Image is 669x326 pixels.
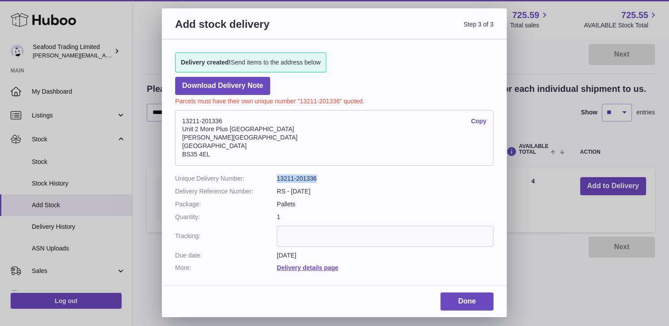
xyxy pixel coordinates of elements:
[175,226,277,247] dt: Tracking:
[175,264,277,272] dt: More:
[471,117,486,125] a: Copy
[277,187,493,196] dd: RS - [DATE]
[181,58,321,67] span: Send items to the address below
[277,200,493,208] dd: Pallets
[175,110,493,166] address: 13211-201336 Unit 2 More Plus [GEOGRAPHIC_DATA] [PERSON_NAME][GEOGRAPHIC_DATA] [GEOGRAPHIC_DATA] ...
[277,213,493,221] dd: 1
[175,95,493,106] p: Parcels must have their own unique number "13211-201336" quoted.
[277,251,493,260] dd: [DATE]
[175,174,277,183] dt: Unique Delivery Number:
[440,292,493,311] a: Done
[181,59,231,66] strong: Delivery created!
[175,77,270,95] a: Download Delivery Note
[334,17,493,42] span: Step 3 of 3
[175,213,277,221] dt: Quantity:
[175,17,334,42] h3: Add stock delivery
[175,187,277,196] dt: Delivery Reference Number:
[277,174,493,183] dd: 13211-201336
[175,200,277,208] dt: Package:
[175,251,277,260] dt: Due date:
[277,264,338,271] a: Delivery details page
